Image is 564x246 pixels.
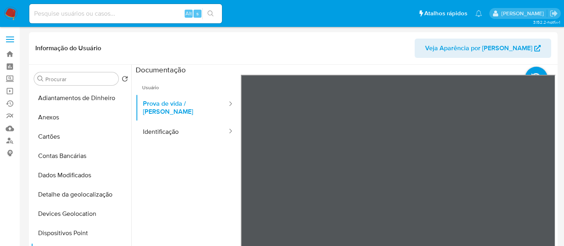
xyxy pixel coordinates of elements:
button: Cartões [31,127,131,146]
a: Sair [550,9,558,18]
p: renato.lopes@mercadopago.com.br [501,10,547,17]
button: Retornar ao pedido padrão [122,76,128,84]
button: Dispositivos Point [31,223,131,243]
span: Alt [185,10,192,17]
input: Pesquise usuários ou casos... [29,8,222,19]
span: Atalhos rápidos [424,9,467,18]
input: Procurar [45,76,115,83]
a: Notificações [475,10,482,17]
button: Devices Geolocation [31,204,131,223]
span: s [196,10,199,17]
button: Contas Bancárias [31,146,131,166]
button: Anexos [31,108,131,127]
button: Procurar [37,76,44,82]
button: Adiantamentos de Dinheiro [31,88,131,108]
button: Detalhe da geolocalização [31,185,131,204]
button: search-icon [202,8,219,19]
h1: Informação do Usuário [35,44,101,52]
button: Dados Modificados [31,166,131,185]
button: Veja Aparência por [PERSON_NAME] [415,39,551,58]
span: Veja Aparência por [PERSON_NAME] [425,39,532,58]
